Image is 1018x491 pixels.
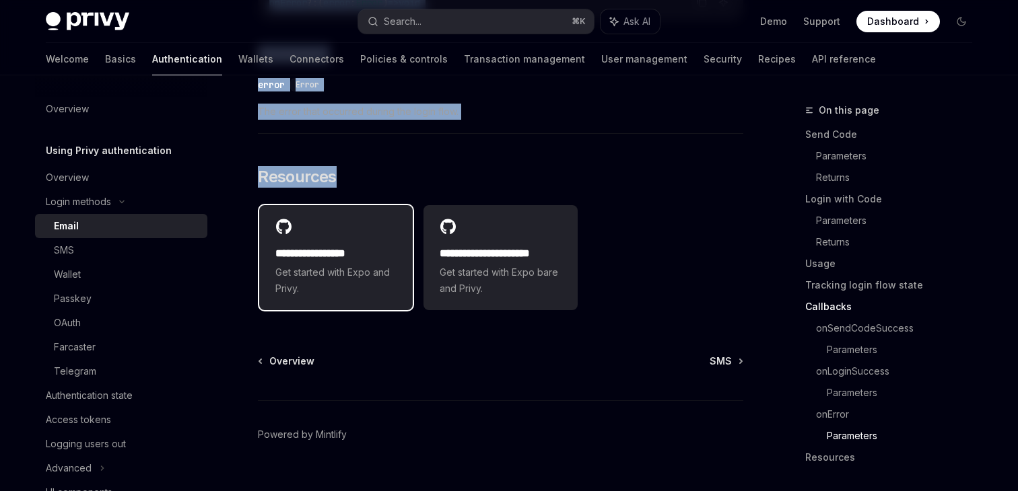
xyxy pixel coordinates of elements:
[827,339,983,361] a: Parameters
[35,383,207,408] a: Authentication state
[440,264,561,297] span: Get started with Expo bare and Privy.
[258,428,347,441] a: Powered by Mintlify
[827,382,983,404] a: Parameters
[35,359,207,383] a: Telegram
[35,238,207,262] a: SMS
[35,408,207,432] a: Access tokens
[623,15,650,28] span: Ask AI
[819,102,879,118] span: On this page
[238,43,273,75] a: Wallets
[105,43,136,75] a: Basics
[54,291,92,307] div: Passkey
[269,354,314,368] span: Overview
[35,214,207,238] a: Email
[46,101,89,117] div: Overview
[572,16,586,27] span: ⌘ K
[812,43,876,75] a: API reference
[258,78,285,91] div: error
[805,447,983,468] a: Resources
[290,43,344,75] a: Connectors
[805,188,983,210] a: Login with Code
[35,287,207,311] a: Passkey
[46,436,126,452] div: Logging users out
[803,15,840,28] a: Support
[805,274,983,296] a: Tracking login flow state
[805,124,983,145] a: Send Code
[464,43,585,75] a: Transaction management
[46,12,129,31] img: dark logo
[54,363,96,379] div: Telegram
[856,11,940,32] a: Dashboard
[760,15,787,28] a: Demo
[710,354,732,368] span: SMS
[35,165,207,190] a: Overview
[867,15,919,28] span: Dashboard
[816,317,983,339] a: onSendCodeSuccess
[46,143,172,159] h5: Using Privy authentication
[827,425,983,447] a: Parameters
[259,354,314,368] a: Overview
[296,79,319,90] span: Error
[152,43,222,75] a: Authentication
[35,262,207,287] a: Wallet
[816,145,983,167] a: Parameters
[46,412,111,428] div: Access tokens
[35,311,207,335] a: OAuth
[54,242,74,258] div: SMS
[951,11,972,32] button: Toggle dark mode
[35,432,207,456] a: Logging users out
[816,210,983,231] a: Parameters
[54,315,81,331] div: OAuth
[816,361,983,382] a: onLoginSuccess
[710,354,742,368] a: SMS
[258,166,337,188] span: Resources
[275,264,397,297] span: Get started with Expo and Privy.
[46,194,111,210] div: Login methods
[805,296,983,317] a: Callbacks
[805,253,983,274] a: Usage
[35,97,207,121] a: Overview
[54,339,96,355] div: Farcaster
[758,43,796,75] a: Recipes
[360,43,448,75] a: Policies & controls
[258,104,743,120] span: The error that occurred during the login flow.
[46,387,133,404] div: Authentication state
[358,9,594,34] button: Search...⌘K
[54,266,81,282] div: Wallet
[704,43,742,75] a: Security
[54,218,79,234] div: Email
[601,9,660,34] button: Ask AI
[46,169,89,186] div: Overview
[35,335,207,359] a: Farcaster
[816,167,983,188] a: Returns
[816,231,983,253] a: Returns
[384,13,421,30] div: Search...
[46,43,89,75] a: Welcome
[816,404,983,425] a: onError
[46,460,92,476] div: Advanced
[601,43,687,75] a: User management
